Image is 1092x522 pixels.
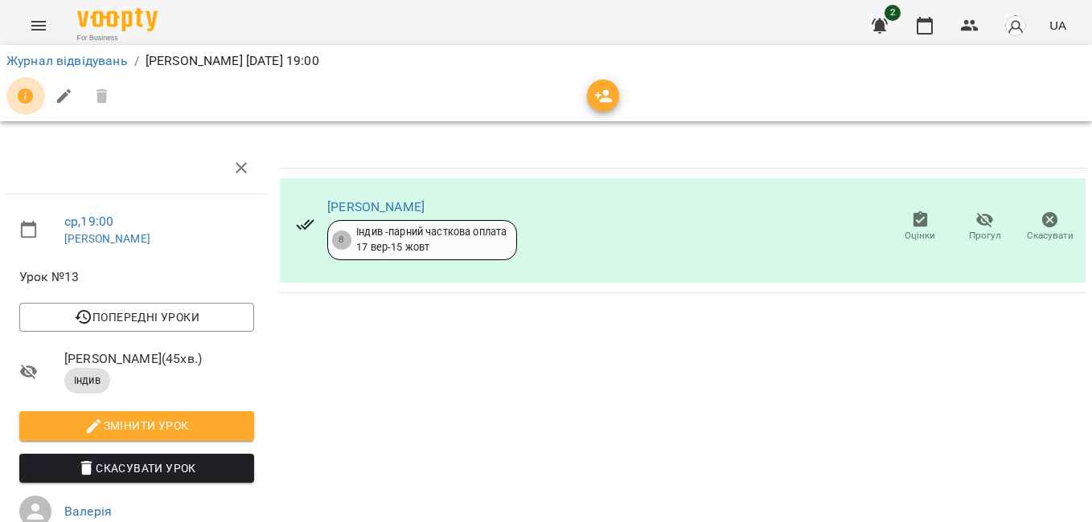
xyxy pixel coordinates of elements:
[356,225,507,255] div: Індив -парний часткова оплата 17 вер - 15 жовт
[1004,14,1027,37] img: avatar_s.png
[1049,17,1066,34] span: UA
[327,199,425,214] a: [PERSON_NAME]
[64,504,112,519] a: Валерія
[905,229,935,243] span: Оцінки
[77,8,158,31] img: Voopty Logo
[6,53,128,68] a: Журнал відвідувань
[64,214,113,229] a: ср , 19:00
[969,229,1001,243] span: Прогул
[1017,205,1082,250] button: Скасувати
[77,33,158,43] span: For Business
[19,411,254,440] button: Змінити урок
[19,303,254,332] button: Попередні уроки
[953,205,1018,250] button: Прогул
[32,416,241,435] span: Змінити урок
[6,51,1086,71] nav: breadcrumb
[1027,229,1074,243] span: Скасувати
[888,205,953,250] button: Оцінки
[64,349,254,369] span: [PERSON_NAME] ( 45 хв. )
[1043,10,1073,40] button: UA
[332,230,351,250] div: 8
[19,454,254,483] button: Скасувати Урок
[19,6,58,45] button: Menu
[146,51,319,71] p: [PERSON_NAME] [DATE] 19:00
[32,308,241,327] span: Попередні уроки
[64,232,150,245] a: [PERSON_NAME]
[19,267,254,287] span: Урок №13
[885,5,901,21] span: 2
[134,51,139,71] li: /
[64,373,110,388] span: Індив
[32,459,241,478] span: Скасувати Урок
